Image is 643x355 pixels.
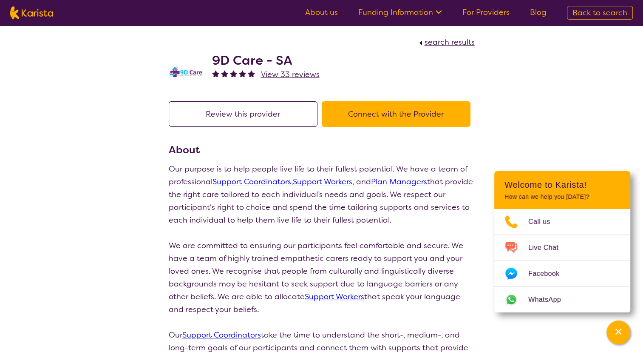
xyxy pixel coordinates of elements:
h2: 9D Care - SA [212,53,320,68]
a: Review this provider [169,109,322,119]
a: Back to search [567,6,633,20]
img: fullstar [239,70,246,77]
a: Support Workers [293,177,352,187]
ul: Choose channel [494,209,630,312]
span: Call us [528,215,561,228]
a: Web link opens in a new tab. [494,287,630,312]
img: tm0unixx98hwpl6ajs3b.png [169,55,203,89]
button: Review this provider [169,101,317,127]
a: Support Coordinators [212,177,291,187]
a: Support Workers [305,292,364,302]
img: fullstar [248,70,255,77]
button: Connect with the Provider [322,101,470,127]
h3: About [169,142,475,157]
a: About us [305,7,338,17]
span: WhatsApp [528,293,571,306]
a: Blog [530,7,547,17]
a: For Providers [462,7,510,17]
span: search results [425,37,475,47]
p: How can we help you [DATE]? [504,193,620,200]
button: Channel Menu [606,321,630,344]
a: Funding Information [358,7,442,17]
a: Connect with the Provider [322,109,475,119]
img: fullstar [221,70,228,77]
a: search results [417,37,475,47]
a: View 33 reviews [261,68,320,81]
span: Facebook [528,267,569,280]
a: Plan Managers [371,177,427,187]
h2: Welcome to Karista! [504,180,620,190]
span: Back to search [572,8,627,18]
img: fullstar [212,70,219,77]
p: We are committed to ensuring our participants feel comfortable and secure. We have a team of high... [169,239,475,316]
p: Our purpose is to help people live life to their fullest potential. We have a team of professiona... [169,163,475,226]
span: View 33 reviews [261,69,320,80]
img: fullstar [230,70,237,77]
img: Karista logo [10,6,53,19]
a: Support Coordinators [182,330,261,340]
div: Channel Menu [494,171,630,312]
span: Live Chat [528,241,569,254]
